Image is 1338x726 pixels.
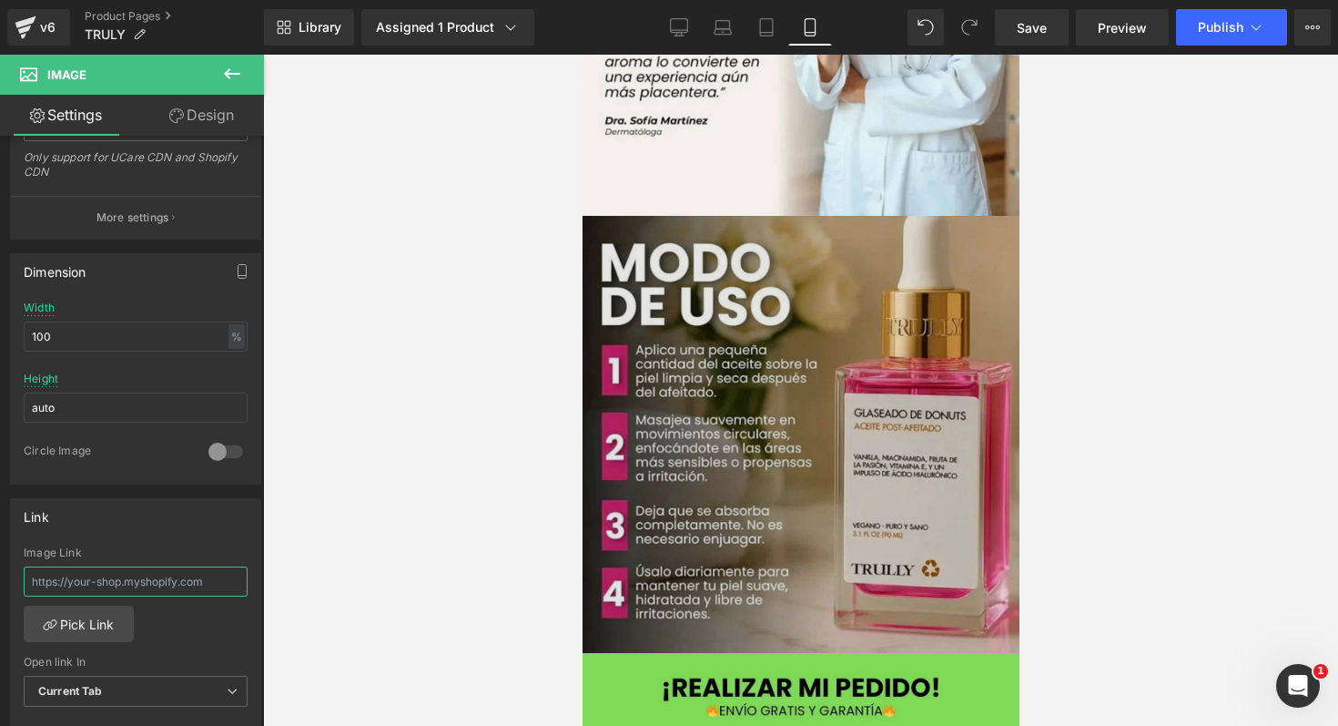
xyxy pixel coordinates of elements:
div: Image Link [24,547,248,559]
div: % [228,324,245,349]
input: https://your-shop.myshopify.com [24,567,248,597]
a: v6 [7,9,70,46]
a: Laptop [701,9,745,46]
a: Product Pages [85,9,264,24]
span: Image [47,67,86,82]
button: More settings [11,196,260,239]
a: New Library [264,9,354,46]
input: auto [24,322,248,352]
div: Dimension [24,254,86,280]
span: 1 [1313,664,1328,679]
a: Design [136,95,268,136]
a: Pick Link [24,606,134,642]
div: Height [24,373,58,385]
div: Circle Image [24,444,190,463]
span: Save [1017,18,1047,37]
iframe: Intercom live chat [1276,664,1320,708]
button: More [1294,9,1331,46]
div: Width [24,302,55,314]
div: Open link In [24,656,248,669]
span: Library [299,19,341,36]
button: Redo [951,9,988,46]
div: v6 [36,15,59,39]
p: More settings [96,210,169,226]
span: Preview [1098,18,1147,37]
span: Publish [1198,20,1243,35]
b: Current Tab [38,684,103,698]
a: Desktop [657,9,701,46]
button: Undo [907,9,944,46]
div: Link [24,499,49,525]
input: auto [24,393,248,423]
div: Assigned 1 Product [376,18,520,36]
a: Mobile [788,9,832,46]
a: Tablet [745,9,788,46]
button: Publish [1176,9,1287,46]
span: TRULY [85,27,126,42]
div: Only support for UCare CDN and Shopify CDN [24,150,248,191]
a: Preview [1076,9,1169,46]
